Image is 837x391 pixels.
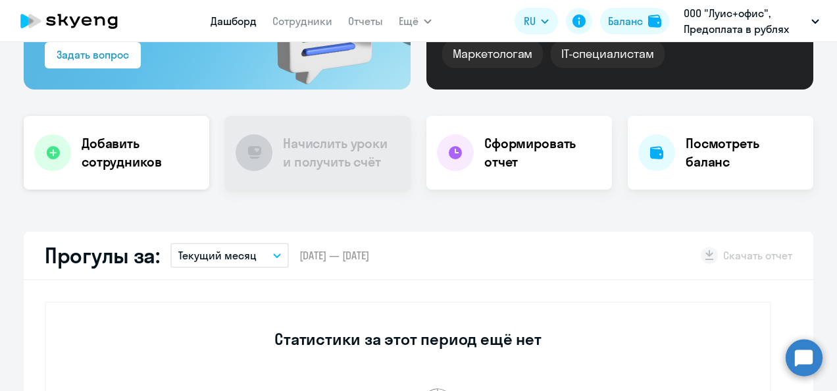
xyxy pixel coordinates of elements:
button: RU [515,8,558,34]
h3: Статистики за этот период ещё нет [274,328,541,350]
p: Текущий месяц [178,248,257,263]
img: balance [648,14,661,28]
span: Ещё [399,13,419,29]
div: Задать вопрос [57,47,129,63]
a: Дашборд [211,14,257,28]
h4: Добавить сотрудников [82,134,199,171]
div: IT-специалистам [551,40,664,68]
span: RU [524,13,536,29]
a: Сотрудники [272,14,332,28]
h2: Прогулы за: [45,242,160,269]
button: ООО "Луис+офис", Предоплата в рублях [677,5,826,37]
div: Маркетологам [442,40,543,68]
h4: Сформировать отчет [484,134,601,171]
p: ООО "Луис+офис", Предоплата в рублях [684,5,806,37]
h4: Начислить уроки и получить счёт [283,134,397,171]
button: Задать вопрос [45,42,141,68]
button: Текущий месяц [170,243,289,268]
a: Отчеты [348,14,383,28]
span: [DATE] — [DATE] [299,248,369,263]
div: Баланс [608,13,643,29]
h4: Посмотреть баланс [686,134,803,171]
button: Балансbalance [600,8,669,34]
button: Ещё [399,8,432,34]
